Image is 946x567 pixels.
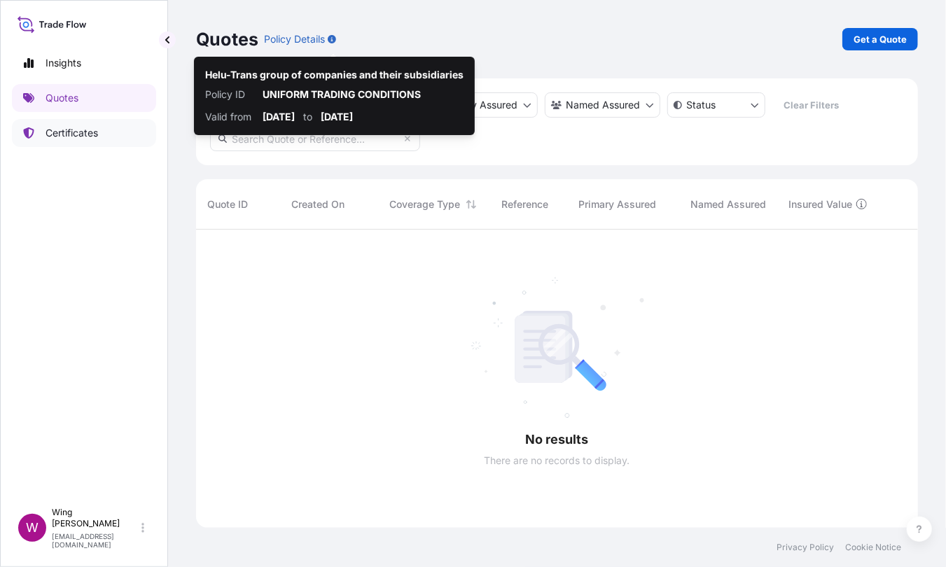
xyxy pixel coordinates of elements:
p: UNIFORM TRADING CONDITIONS [263,87,464,101]
span: Coverage Type [389,197,460,211]
p: Named Assured [566,98,640,112]
a: Cookie Notice [845,542,901,553]
p: Certificates [46,126,98,140]
a: Certificates [12,119,156,147]
input: Search Quote or Reference... [210,126,420,151]
button: cargoOwner Filter options [545,92,660,118]
p: [DATE] [263,110,295,124]
p: Get a Quote [854,32,907,46]
p: Policy ID [205,87,254,101]
p: Quotes [46,91,78,105]
span: Created On [291,197,345,211]
p: Status [686,98,716,112]
a: Get a Quote [842,28,918,50]
button: distributor Filter options [420,92,538,118]
p: Quotes [196,28,258,50]
p: to [303,110,312,124]
button: Clear Filters [772,94,851,116]
a: Insights [12,49,156,77]
span: Quote ID [207,197,248,211]
p: Helu-Trans group of companies and their subsidiaries [205,68,464,82]
span: Reference [501,197,548,211]
button: certificateStatus Filter options [667,92,765,118]
p: Insights [46,56,81,70]
span: Named Assured [690,197,766,211]
a: Quotes [12,84,156,112]
button: Sort [463,196,480,213]
p: Primary Assured [442,98,517,112]
p: Policy Details [264,32,325,46]
span: Primary Assured [578,197,656,211]
span: Insured Value [788,197,852,211]
p: Clear Filters [784,98,840,112]
p: [DATE] [321,110,353,124]
p: Valid from [205,110,254,124]
p: [EMAIL_ADDRESS][DOMAIN_NAME] [52,532,139,549]
a: Privacy Policy [777,542,834,553]
span: W [26,521,39,535]
p: Wing [PERSON_NAME] [52,507,139,529]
